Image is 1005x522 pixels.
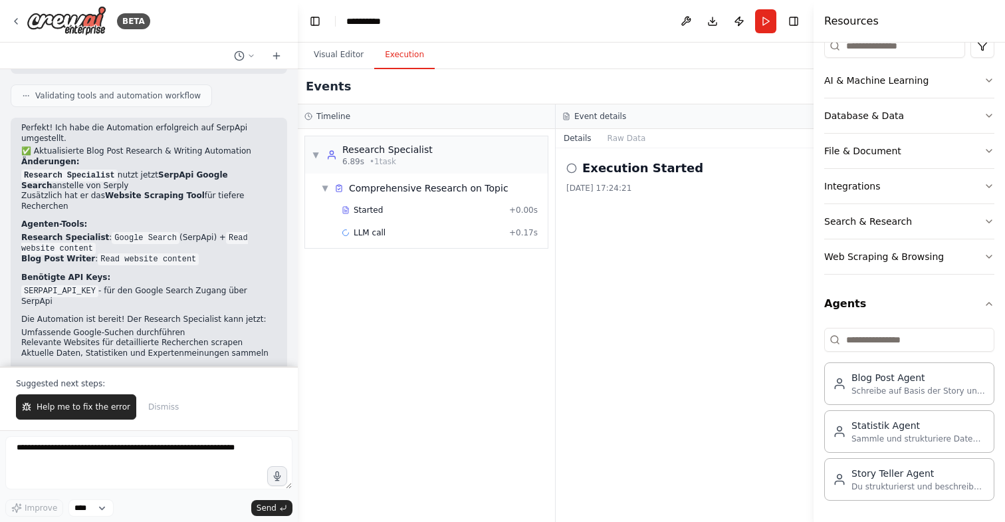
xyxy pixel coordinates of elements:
span: Started [354,205,383,215]
img: Logo [27,6,106,36]
span: + 0.17s [509,227,538,238]
div: Search & Research [824,215,912,228]
button: Integrations [824,169,994,203]
div: [DATE] 17:24:21 [566,183,803,194]
li: Umfassende Google-Suchen durchführen [21,328,277,338]
code: Research Specialist [21,170,118,182]
div: Agents [824,323,994,511]
span: Send [257,503,277,513]
div: File & Document [824,144,901,158]
span: ▼ [312,150,320,160]
strong: Agenten-Tools: [21,219,87,229]
div: Statistik Agent [851,419,986,432]
span: Validating tools and automation workflow [35,90,201,101]
button: Visual Editor [303,41,374,69]
span: Help me to fix the error [37,402,130,412]
button: Raw Data [600,129,654,148]
div: Du strukturierst und beschreibst eine Storyline für einen 2 Din A4-Seiten langen Blogpost zu eine... [851,481,986,492]
div: Integrations [824,180,880,193]
span: Improve [25,503,57,513]
li: nutzt jetzt anstelle von Serply [21,170,277,192]
button: File & Document [824,134,994,168]
li: Zusätzlich hat er das für tiefere Recherchen [21,191,277,211]
nav: breadcrumb [346,15,393,28]
strong: Benötigte API Keys: [21,273,110,282]
span: 6.89s [342,156,364,167]
p: Suggested next steps: [16,378,282,389]
span: • 1 task [370,156,396,167]
span: ▼ [321,183,329,194]
li: - für den Google Search Zugang über SerpApi [21,286,277,307]
code: SERPAPI_API_KEY [21,285,98,297]
button: Details [556,129,600,148]
span: + 0.00s [509,205,538,215]
button: Switch to previous chat [229,48,261,64]
button: Search & Research [824,204,994,239]
div: Blog Post Agent [851,371,986,384]
h4: Resources [824,13,879,29]
strong: Research Specialist [21,233,109,242]
button: Database & Data [824,98,994,133]
strong: SerpApi Google Search [21,170,228,190]
button: Send [251,500,292,516]
div: Comprehensive Research on Topic [349,182,508,195]
h3: Timeline [316,111,350,122]
strong: Website Scraping Tool [105,191,205,200]
button: Execution [374,41,435,69]
li: : [21,254,277,265]
h2: Execution Started [582,159,703,178]
button: Dismiss [142,394,185,420]
h2: ✅ Aktualisierte Blog Post Research & Writing Automation [21,146,277,157]
strong: Blog Post Writer [21,254,95,263]
h2: Events [306,77,351,96]
div: Research Specialist [342,143,433,156]
strong: Änderungen: [21,157,80,166]
code: Google Search [112,232,179,244]
div: Database & Data [824,109,904,122]
h3: Event details [574,111,626,122]
p: Die Automation ist bereit! Der Research Specialist kann jetzt: [21,315,277,325]
div: Schreibe auf Basis der Story und der gegebenen Daten und Fakten einen spannenden Blog-Artikel, de... [851,386,986,396]
div: BETA [117,13,150,29]
button: Start a new chat [266,48,287,64]
button: Improve [5,499,63,517]
button: Hide left sidebar [306,12,324,31]
div: Story Teller Agent [851,467,986,480]
li: Relevante Websites für detaillierte Recherchen scrapen [21,338,277,348]
li: Aktuelle Daten, Statistiken und Expertenmeinungen sammeln [21,348,277,359]
button: Hide right sidebar [784,12,803,31]
button: Help me to fix the error [16,394,136,420]
div: Web Scraping & Browsing [824,250,944,263]
span: Dismiss [148,402,179,412]
code: Read website content [98,253,199,265]
div: Sammle und strukturiere Daten und Fakten von vertrauten Quellen zu einem bestimmten Thema [851,434,986,444]
div: AI & Machine Learning [824,74,929,87]
div: Tools [824,29,994,285]
li: : (SerpApi) + [21,233,277,254]
span: LLM call [354,227,386,238]
button: Web Scraping & Browsing [824,239,994,274]
code: Read website content [21,232,248,255]
button: Click to speak your automation idea [267,466,287,486]
p: Perfekt! Ich habe die Automation erfolgreich auf SerpApi umgestellt. [21,123,277,144]
button: Agents [824,285,994,323]
button: AI & Machine Learning [824,63,994,98]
